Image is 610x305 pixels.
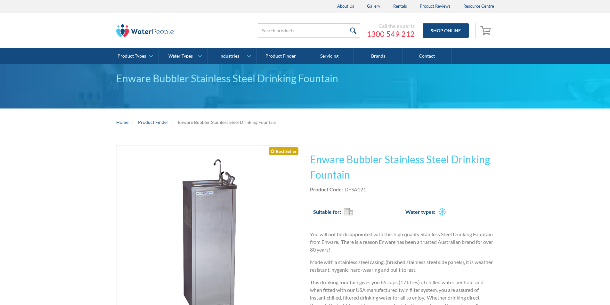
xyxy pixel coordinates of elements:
a: Industries [207,48,256,64]
div: Water Types [168,53,193,59]
img: The Water People [116,24,174,37]
a: Contact [403,48,451,64]
strong: Product Code: [310,186,343,192]
div: Industries [219,53,239,59]
div: Best Seller [269,147,298,155]
a: Home [116,119,128,125]
a: Product Finder [256,48,305,64]
h1: Enware Bubbler Stainless Steel Drinking Fountain [310,152,494,182]
div: Call the experts [367,23,415,29]
h2: Suitable for: [313,208,341,216]
img: shopping cart [480,25,492,36]
div: Product Types [118,53,146,59]
a: Product Types [110,48,159,64]
a: Servicing [305,48,354,64]
p: You will not be disappointed with this high quality Stainless Steel Drinking Fountain from Enware... [310,230,494,253]
input: Search products [258,23,360,38]
p: Made with a stainless steel casing, (brushed stainless steel side panels), it is weather resistan... [310,258,494,274]
div: | [172,118,175,126]
a: Shop Online [423,23,469,38]
a: Water Types [159,48,207,64]
h2: Water types: [405,208,435,216]
a: Product Finder [138,119,168,125]
a: 1300 549 212 [367,29,415,39]
div: DFSA121 [345,186,366,193]
div: | [132,118,135,126]
a: Open empty cart [479,23,494,38]
div: Enware Bubbler Stainless Steel Drinking Fountain [178,119,276,125]
div: Enware Bubbler Stainless Steel Drinking Fountain [116,71,494,86]
a: Brands [354,48,403,64]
